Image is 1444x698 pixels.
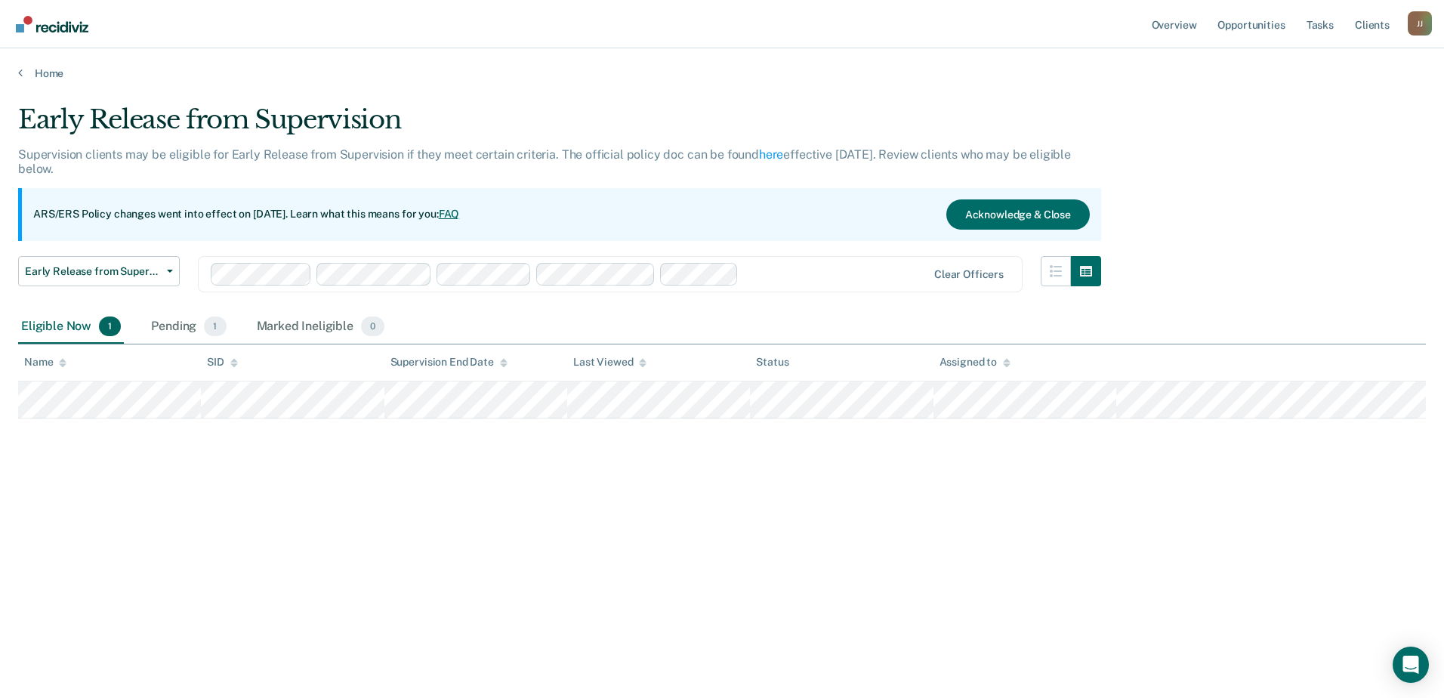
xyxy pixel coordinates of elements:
[390,356,508,369] div: Supervision End Date
[18,147,1071,176] p: Supervision clients may be eligible for Early Release from Supervision if they meet certain crite...
[18,104,1101,147] div: Early Release from Supervision
[756,356,788,369] div: Status
[1408,11,1432,36] button: Profile dropdown button
[254,310,388,344] div: Marked Ineligible0
[573,356,646,369] div: Last Viewed
[934,268,1004,281] div: Clear officers
[16,16,88,32] img: Recidiviz
[1393,647,1429,683] div: Open Intercom Messenger
[759,147,783,162] a: here
[24,356,66,369] div: Name
[148,310,229,344] div: Pending1
[940,356,1010,369] div: Assigned to
[204,317,226,336] span: 1
[18,256,180,286] button: Early Release from Supervision
[25,265,161,278] span: Early Release from Supervision
[18,310,124,344] div: Eligible Now1
[207,356,238,369] div: SID
[33,207,459,222] p: ARS/ERS Policy changes went into effect on [DATE]. Learn what this means for you:
[361,317,384,336] span: 0
[18,66,1426,80] a: Home
[946,199,1090,230] button: Acknowledge & Close
[439,208,460,220] a: FAQ
[99,317,121,336] span: 1
[1408,11,1432,36] div: J J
